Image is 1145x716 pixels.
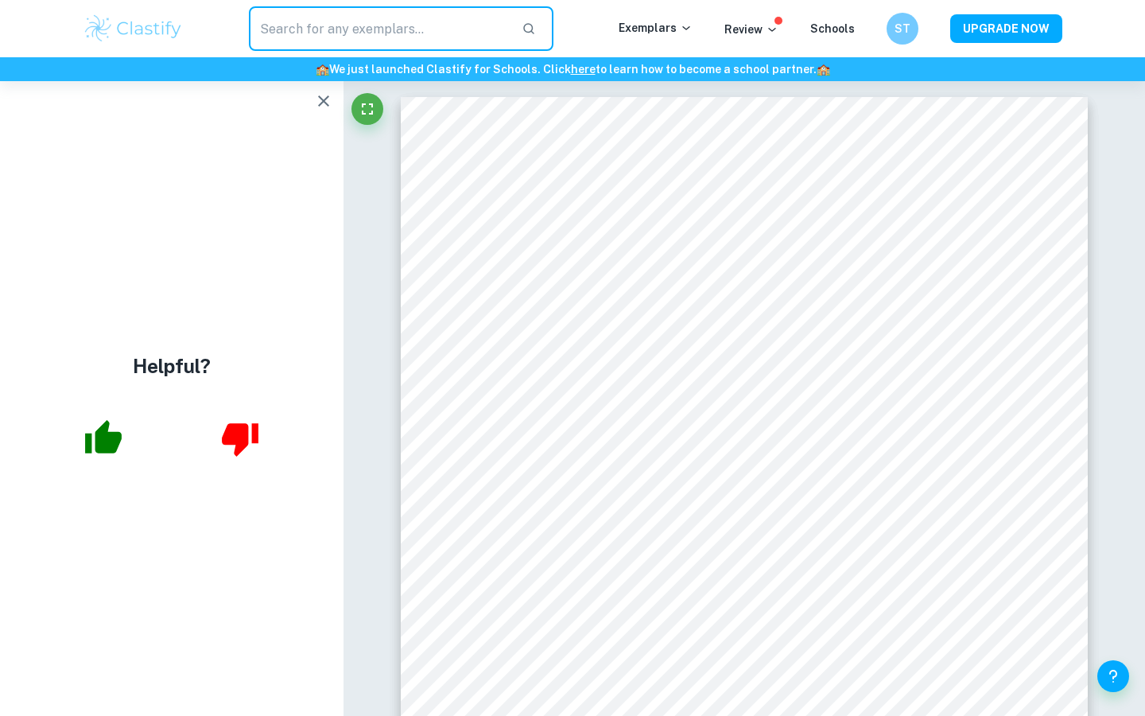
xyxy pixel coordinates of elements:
h6: We just launched Clastify for Schools. Click to learn how to become a school partner. [3,60,1142,78]
button: Help and Feedback [1097,660,1129,692]
input: Search for any exemplars... [249,6,509,51]
button: ST [887,13,918,45]
button: UPGRADE NOW [950,14,1062,43]
h4: Helpful? [133,352,211,380]
span: 🏫 [316,63,329,76]
h6: ST [894,20,912,37]
a: Schools [810,22,855,35]
p: Review [724,21,778,38]
span: 🏫 [817,63,830,76]
p: Exemplars [619,19,693,37]
button: Fullscreen [351,93,383,125]
a: here [571,63,596,76]
img: Clastify logo [83,13,184,45]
